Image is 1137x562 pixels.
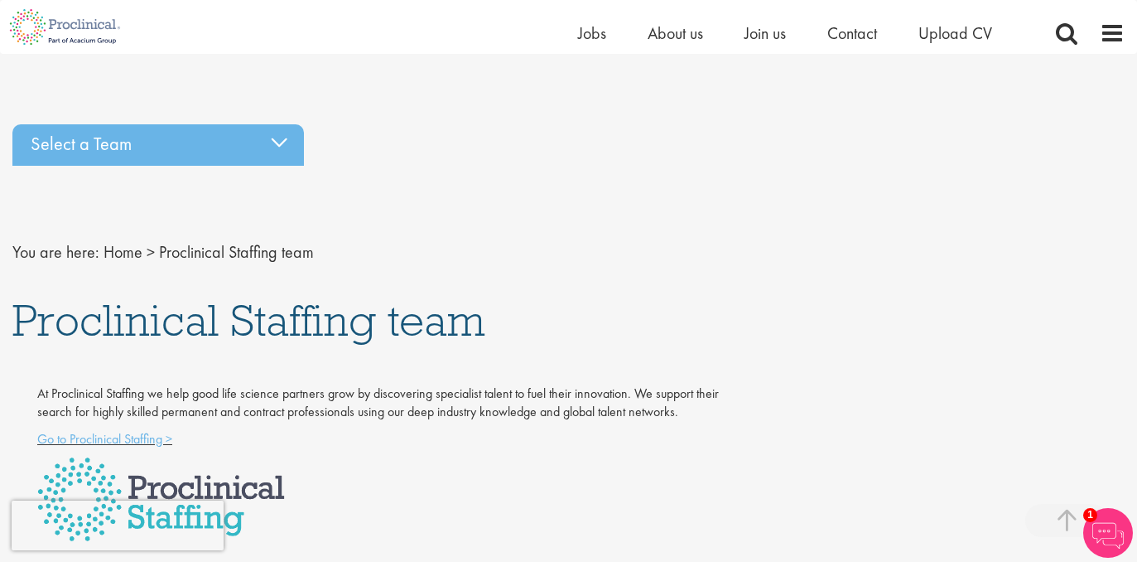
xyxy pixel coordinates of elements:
span: > [147,241,155,263]
span: 1 [1083,508,1097,522]
img: Proclinical Staffing [37,458,285,541]
a: breadcrumb link [104,241,142,263]
div: Select a Team [12,124,304,166]
p: At Proclinical Staffing we help good life science partners grow by discovering specialist talent ... [37,385,737,423]
a: Jobs [578,22,606,44]
span: You are here: [12,241,99,263]
span: Proclinical Staffing team [159,241,314,263]
iframe: reCAPTCHA [12,501,224,550]
a: About us [648,22,703,44]
a: Go to Proclinical Staffing > [37,430,172,448]
a: Contact [827,22,877,44]
img: Chatbot [1083,508,1133,558]
a: Join us [744,22,786,44]
a: Upload CV [918,22,992,44]
span: Proclinical Staffing team [12,292,485,348]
